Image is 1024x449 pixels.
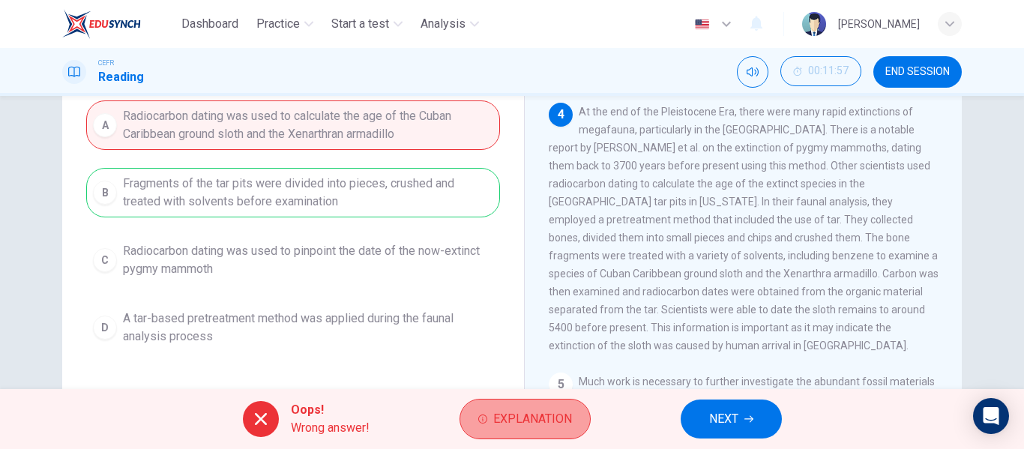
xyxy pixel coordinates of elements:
[256,15,300,33] span: Practice
[291,401,370,419] span: Oops!
[62,9,175,39] a: EduSynch logo
[331,15,389,33] span: Start a test
[693,19,711,30] img: en
[460,399,591,439] button: Explanation
[421,15,466,33] span: Analysis
[493,409,572,430] span: Explanation
[549,103,573,127] div: 4
[709,409,738,430] span: NEXT
[885,66,950,78] span: END SESSION
[98,58,114,68] span: CEFR
[549,373,573,397] div: 5
[838,15,920,33] div: [PERSON_NAME]
[681,400,782,439] button: NEXT
[780,56,861,86] button: 00:11:57
[737,56,768,88] div: Mute
[780,56,861,88] div: Hide
[98,68,144,86] h1: Reading
[62,9,141,39] img: EduSynch logo
[873,56,962,88] button: END SESSION
[175,10,244,37] button: Dashboard
[291,419,370,437] span: Wrong answer!
[808,65,849,77] span: 00:11:57
[802,12,826,36] img: Profile picture
[181,15,238,33] span: Dashboard
[250,10,319,37] button: Practice
[973,398,1009,434] div: Open Intercom Messenger
[549,106,939,352] span: At the end of the Pleistocene Era, there were many rapid extinctions of megafauna, particularly i...
[325,10,409,37] button: Start a test
[415,10,485,37] button: Analysis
